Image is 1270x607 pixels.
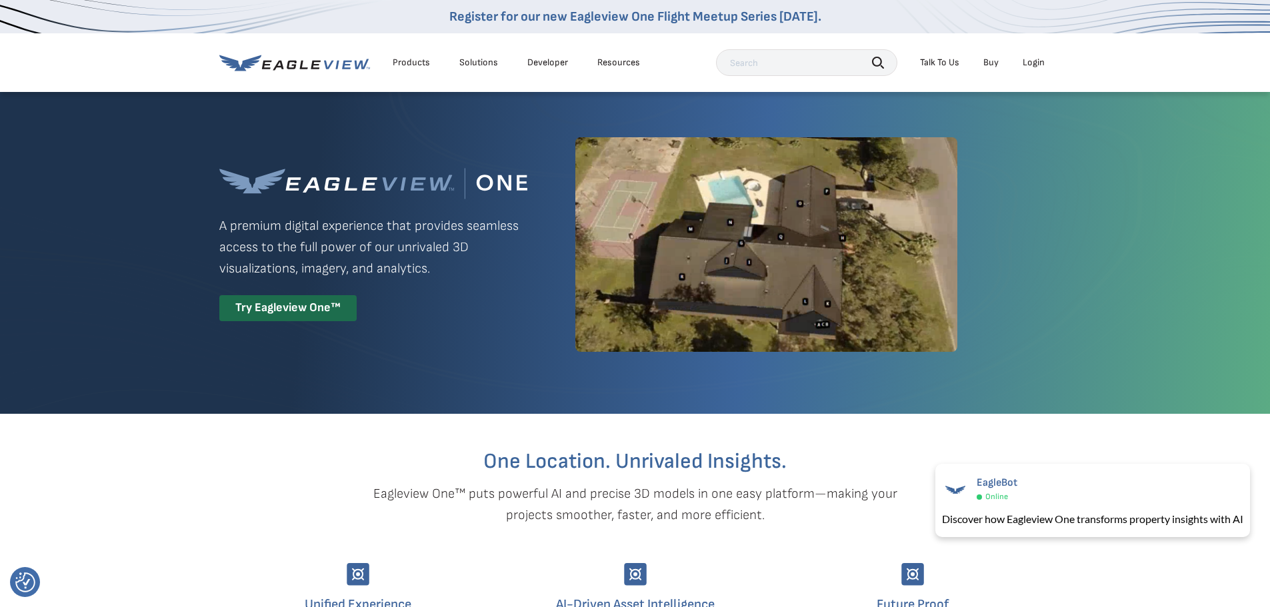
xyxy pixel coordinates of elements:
[597,57,640,69] div: Resources
[15,572,35,592] img: Revisit consent button
[229,451,1041,472] h2: One Location. Unrivaled Insights.
[449,9,821,25] a: Register for our new Eagleview One Flight Meetup Series [DATE].
[219,215,527,279] p: A premium digital experience that provides seamless access to the full power of our unrivaled 3D ...
[219,168,527,199] img: Eagleview One™
[985,492,1008,502] span: Online
[977,476,1017,489] span: EagleBot
[527,57,568,69] a: Developer
[219,295,357,321] div: Try Eagleview One™
[901,563,924,586] img: Group-9744.svg
[920,57,959,69] div: Talk To Us
[1023,57,1045,69] div: Login
[393,57,430,69] div: Products
[624,563,647,586] img: Group-9744.svg
[347,563,369,586] img: Group-9744.svg
[942,511,1243,527] div: Discover how Eagleview One transforms property insights with AI
[350,483,921,526] p: Eagleview One™ puts powerful AI and precise 3D models in one easy platform—making your projects s...
[15,572,35,592] button: Consent Preferences
[942,476,969,503] img: EagleBot
[716,49,897,76] input: Search
[459,57,498,69] div: Solutions
[983,57,999,69] a: Buy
